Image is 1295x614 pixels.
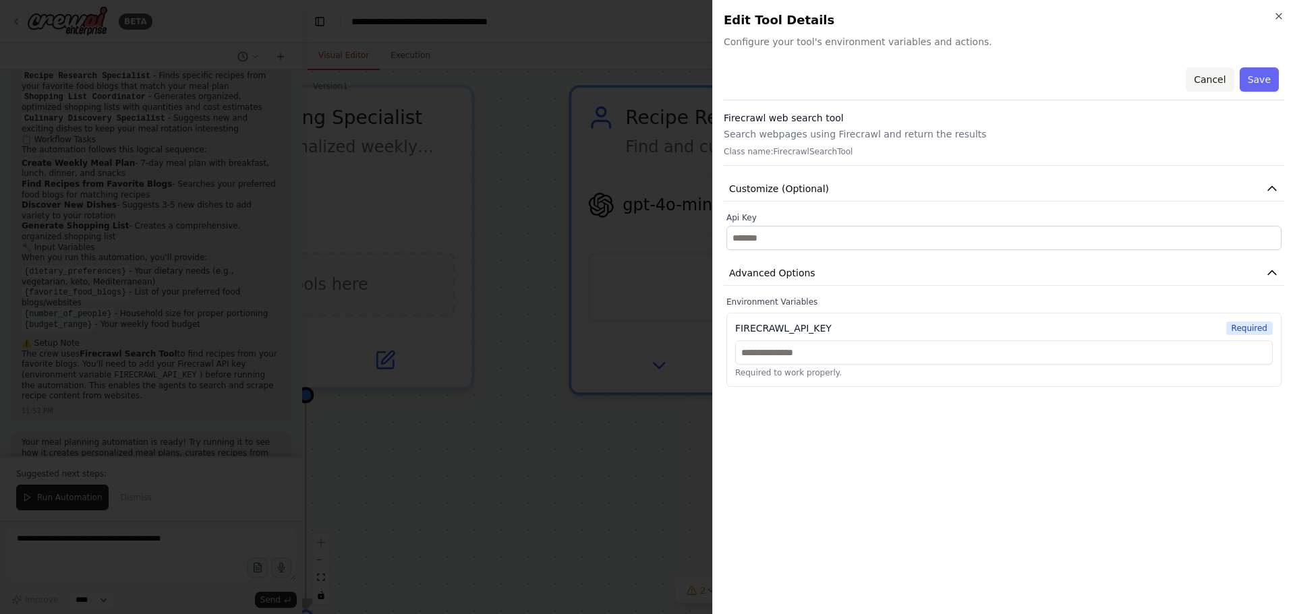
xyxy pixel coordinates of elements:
button: Customize (Optional) [724,177,1284,202]
p: Search webpages using Firecrawl and return the results [724,127,1284,141]
label: Api Key [726,212,1282,223]
h2: Edit Tool Details [724,11,1284,30]
button: Cancel [1186,67,1234,92]
button: Advanced Options [724,261,1284,286]
p: Required to work properly. [735,367,1273,378]
label: Environment Variables [726,297,1282,307]
p: Class name: FirecrawlSearchTool [724,146,1284,157]
div: FIRECRAWL_API_KEY [735,321,832,335]
span: Required [1226,321,1273,335]
span: Advanced Options [729,266,815,280]
span: Configure your tool's environment variables and actions. [724,35,1284,49]
button: Save [1240,67,1279,92]
h3: Firecrawl web search tool [724,111,1284,125]
span: Customize (Optional) [729,182,829,195]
